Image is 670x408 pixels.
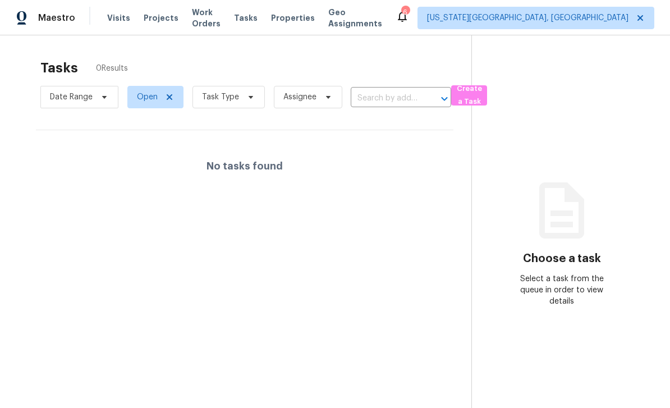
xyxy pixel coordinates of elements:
[283,91,316,103] span: Assignee
[192,7,221,29] span: Work Orders
[107,12,130,24] span: Visits
[234,14,258,22] span: Tasks
[271,12,315,24] span: Properties
[517,273,607,307] div: Select a task from the queue in order to view details
[457,82,481,108] span: Create a Task
[427,12,628,24] span: [US_STATE][GEOGRAPHIC_DATA], [GEOGRAPHIC_DATA]
[437,91,452,107] button: Open
[328,7,382,29] span: Geo Assignments
[401,7,409,18] div: 6
[50,91,93,103] span: Date Range
[137,91,158,103] span: Open
[523,253,601,264] h3: Choose a task
[40,62,78,74] h2: Tasks
[351,90,420,107] input: Search by address
[38,12,75,24] span: Maestro
[202,91,239,103] span: Task Type
[206,161,283,172] h4: No tasks found
[96,63,128,74] span: 0 Results
[144,12,178,24] span: Projects
[451,85,487,106] button: Create a Task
